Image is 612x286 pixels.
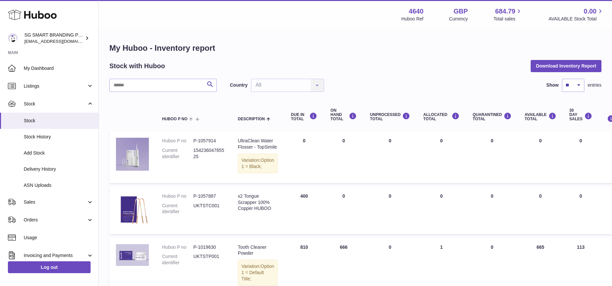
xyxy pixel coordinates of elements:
span: Stock [24,101,87,107]
span: 0 [491,244,493,250]
span: Orders [24,217,87,223]
dd: 15423604785525 [193,147,225,160]
dt: Huboo P no [162,138,193,144]
dd: UKTSTC001 [193,203,225,215]
h1: My Huboo - Inventory report [109,43,601,53]
a: 0.00 AVAILABLE Stock Total [548,7,604,22]
td: 400 [284,186,324,234]
strong: GBP [454,7,468,16]
span: [EMAIL_ADDRESS][DOMAIN_NAME] [24,39,97,44]
span: Usage [24,235,94,241]
td: 0 [417,186,466,234]
td: 0 [324,131,363,183]
dd: P-1057914 [193,138,225,144]
img: product image [116,193,149,226]
div: Variation: [238,154,278,173]
a: 684.79 Total sales [493,7,523,22]
dt: Current identifier [162,147,193,160]
span: 0 [491,193,493,199]
dt: Huboo P no [162,244,193,250]
td: 0 [284,131,324,183]
dt: Huboo P no [162,193,193,199]
span: My Dashboard [24,65,94,71]
dt: Current identifier [162,203,193,215]
dd: UKTSTP001 [193,253,225,266]
button: Download Inventory Report [531,60,601,72]
a: Log out [8,261,91,273]
div: AVAILABLE Total [525,112,556,121]
span: Delivery History [24,166,94,172]
td: 0 [563,186,599,234]
label: Country [230,82,248,88]
div: ALLOCATED Total [423,112,459,121]
div: 30 DAY SALES [570,108,592,122]
td: 0 [417,131,466,183]
span: Option 1 = Default Title; [241,264,274,281]
td: 0 [518,186,563,234]
span: 0.00 [584,7,597,16]
span: Stock [24,118,94,124]
dd: P-1019630 [193,244,225,250]
label: Show [546,82,559,88]
span: AVAILABLE Stock Total [548,16,604,22]
span: Add Stock [24,150,94,156]
td: 0 [324,186,363,234]
span: Stock History [24,134,94,140]
div: x2 Tongue Scrapper 100% Copper HUBOO [238,193,278,212]
img: uktopsmileshipping@gmail.com [8,33,18,43]
div: Variation: [238,260,278,286]
span: Option 1 = Black; [241,157,274,169]
span: Listings [24,83,87,89]
img: product image [116,138,149,171]
div: SG SMART BRANDING PTE. LTD. [24,32,84,44]
td: 0 [518,131,563,183]
td: 0 [363,186,417,234]
span: Description [238,117,265,121]
strong: 4640 [409,7,424,16]
span: Huboo P no [162,117,187,121]
div: DUE IN TOTAL [291,112,317,121]
span: entries [588,82,601,88]
span: ASN Uploads [24,182,94,188]
div: Currency [449,16,468,22]
div: QUARANTINED Total [473,112,512,121]
td: 0 [363,131,417,183]
span: Total sales [493,16,523,22]
span: 0 [491,138,493,143]
span: Sales [24,199,87,205]
td: 0 [563,131,599,183]
h2: Stock with Huboo [109,62,165,71]
span: Invoicing and Payments [24,252,87,259]
div: UNPROCESSED Total [370,112,410,121]
span: 684.79 [495,7,515,16]
div: ON HAND Total [330,108,357,122]
div: Tooth Cleaner Powder [238,244,278,257]
div: Huboo Ref [402,16,424,22]
div: UltraClean Water Flosser - TopSimile [238,138,278,150]
dt: Current identifier [162,253,193,266]
dd: P-1057887 [193,193,225,199]
img: product image [116,244,149,266]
